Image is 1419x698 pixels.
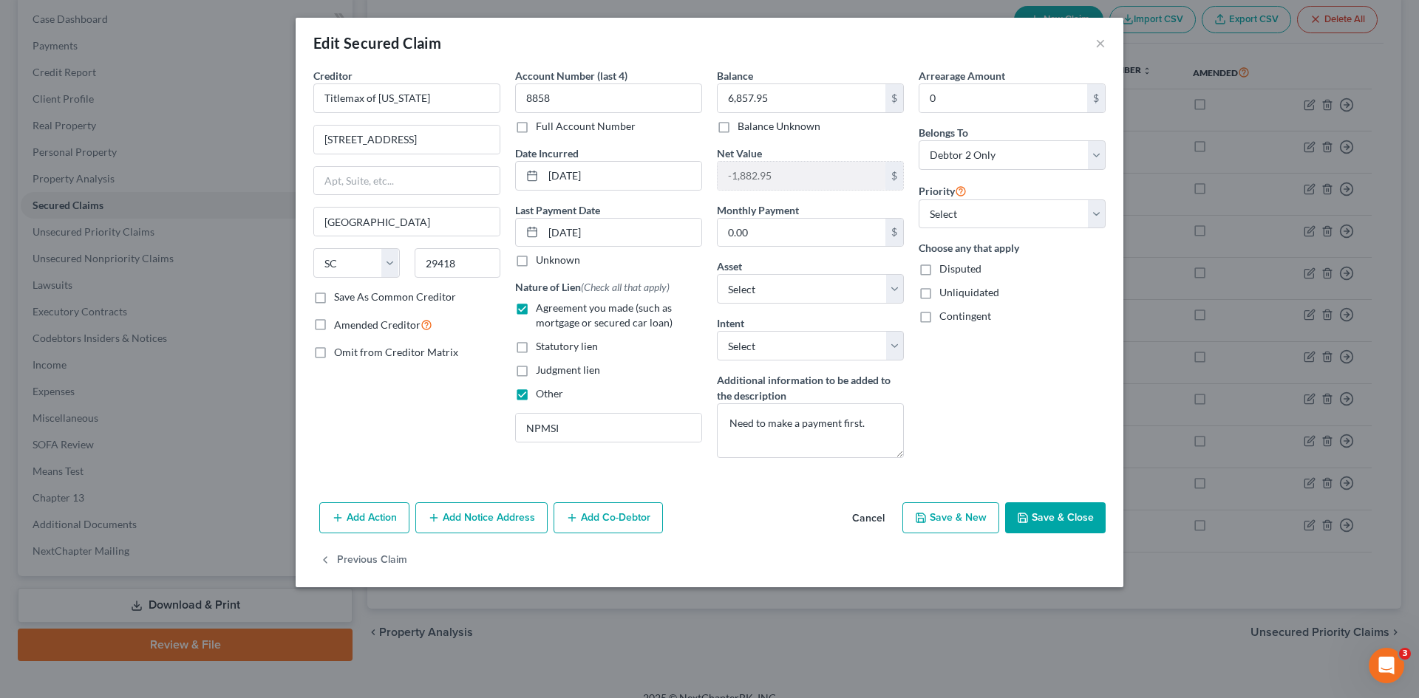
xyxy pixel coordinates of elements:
input: MM/DD/YYYY [543,162,701,190]
input: 0.00 [718,219,885,247]
div: Edit Secured Claim [313,32,441,53]
div: $ [1087,84,1105,112]
button: Previous Claim [319,545,407,576]
label: Full Account Number [536,119,636,134]
input: Enter city... [314,208,500,236]
input: MM/DD/YYYY [543,219,701,247]
span: Amended Creditor [334,318,421,331]
label: Unknown [536,253,580,267]
label: Additional information to be added to the description [717,372,904,403]
div: $ [885,219,903,247]
span: Statutory lien [536,340,598,352]
button: Add Notice Address [415,502,548,533]
span: Asset [717,260,742,273]
label: Balance [717,68,753,83]
span: Omit from Creditor Matrix [334,346,458,358]
input: Enter zip... [415,248,501,278]
input: XXXX [515,83,702,113]
div: $ [885,162,903,190]
label: Balance Unknown [738,119,820,134]
span: Contingent [939,309,991,322]
label: Last Payment Date [515,202,600,218]
label: Net Value [717,146,762,161]
button: Save & New [902,502,999,533]
input: 0.00 [919,84,1087,112]
label: Date Incurred [515,146,579,161]
input: Apt, Suite, etc... [314,167,500,195]
span: Disputed [939,262,981,275]
button: Add Co-Debtor [554,502,663,533]
button: Save & Close [1005,502,1106,533]
input: Specify... [516,414,701,442]
span: Unliquidated [939,286,999,298]
label: Save As Common Creditor [334,290,456,304]
label: Monthly Payment [717,202,799,218]
label: Arrearage Amount [919,68,1005,83]
span: Creditor [313,69,353,82]
label: Priority [919,182,967,199]
span: (Check all that apply) [581,281,670,293]
span: Belongs To [919,126,968,139]
label: Choose any that apply [919,240,1106,256]
input: 0.00 [718,162,885,190]
input: Enter address... [314,126,500,154]
iframe: Intercom live chat [1369,648,1404,683]
label: Nature of Lien [515,279,670,295]
label: Account Number (last 4) [515,68,627,83]
input: Search creditor by name... [313,83,500,113]
button: Cancel [840,504,896,533]
div: $ [885,84,903,112]
span: Judgment lien [536,363,600,376]
input: 0.00 [718,84,885,112]
span: Agreement you made (such as mortgage or secured car loan) [536,301,673,329]
button: × [1095,34,1106,52]
label: Intent [717,315,744,331]
span: Other [536,387,563,400]
span: 3 [1399,648,1411,660]
button: Add Action [319,502,409,533]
